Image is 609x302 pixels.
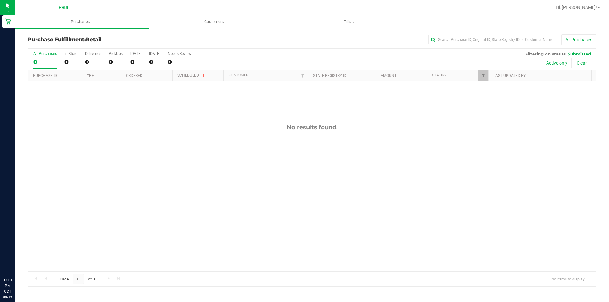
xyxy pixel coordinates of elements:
[561,34,596,45] button: All Purchases
[542,58,572,68] button: Active only
[282,15,416,29] a: Tills
[130,58,141,66] div: 0
[573,58,591,68] button: Clear
[33,51,57,56] div: All Purchases
[149,19,282,25] span: Customers
[109,58,123,66] div: 0
[33,74,57,78] a: Purchase ID
[28,124,596,131] div: No results found.
[109,51,123,56] div: PickUps
[85,74,94,78] a: Type
[168,58,191,66] div: 0
[149,15,282,29] a: Customers
[126,74,142,78] a: Ordered
[33,58,57,66] div: 0
[3,294,12,299] p: 08/19
[556,5,597,10] span: Hi, [PERSON_NAME]!
[168,51,191,56] div: Needs Review
[283,19,416,25] span: Tills
[381,74,396,78] a: Amount
[19,250,26,258] iframe: Resource center unread badge
[568,51,591,56] span: Submitted
[54,274,100,284] span: Page of 0
[478,70,488,81] a: Filter
[229,73,248,77] a: Customer
[494,74,526,78] a: Last Updated By
[15,15,149,29] a: Purchases
[5,18,11,25] inline-svg: Retail
[432,73,446,77] a: Status
[64,51,77,56] div: In Store
[546,274,590,284] span: No items to display
[298,70,308,81] a: Filter
[313,74,346,78] a: State Registry ID
[428,35,555,44] input: Search Purchase ID, Original ID, State Registry ID or Customer Name...
[525,51,566,56] span: Filtering on status:
[177,73,206,78] a: Scheduled
[59,5,71,10] span: Retail
[64,58,77,66] div: 0
[149,51,160,56] div: [DATE]
[85,51,101,56] div: Deliveries
[86,36,101,42] span: Retail
[85,58,101,66] div: 0
[130,51,141,56] div: [DATE]
[15,19,149,25] span: Purchases
[3,277,12,294] p: 03:01 PM CDT
[28,37,217,42] h3: Purchase Fulfillment:
[6,251,25,270] iframe: Resource center
[149,58,160,66] div: 0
